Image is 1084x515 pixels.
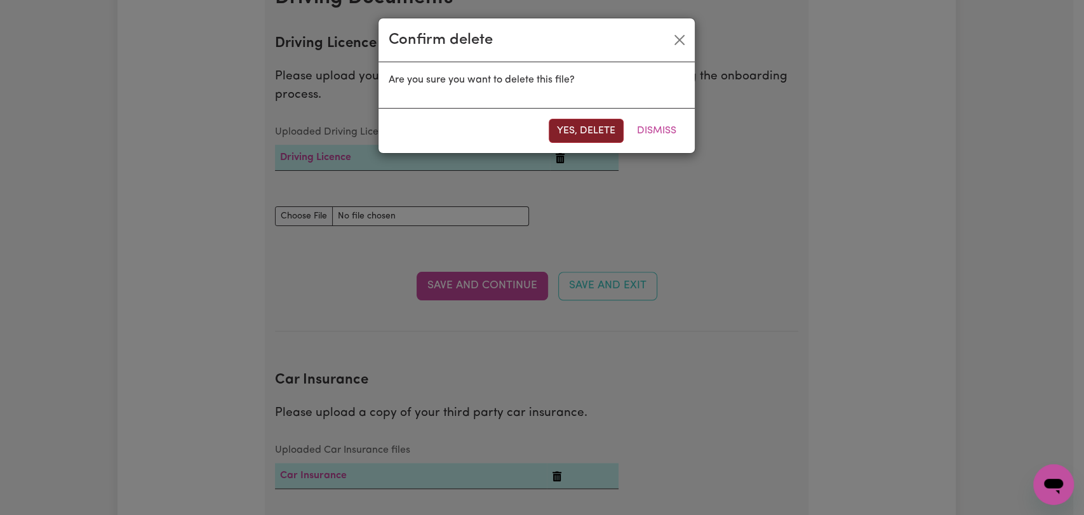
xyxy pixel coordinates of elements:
button: Dismiss [629,119,685,143]
p: Are you sure you want to delete this file? [389,72,685,88]
iframe: Button to launch messaging window [1033,464,1074,505]
div: Confirm delete [389,29,493,51]
button: Yes, delete [549,119,624,143]
button: Close [669,30,690,50]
